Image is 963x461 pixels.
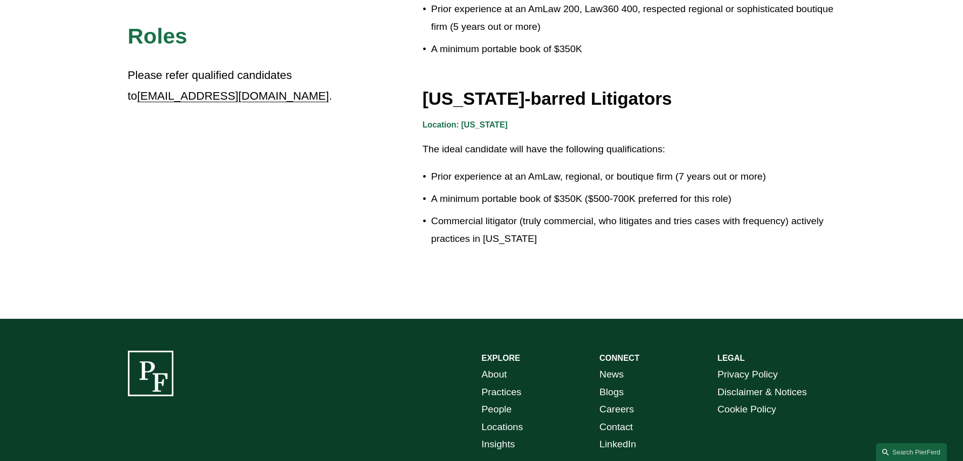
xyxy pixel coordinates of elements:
p: A minimum portable book of $350K [431,40,836,58]
h3: [US_STATE]-barred Litigators [423,88,836,110]
a: Privacy Policy [717,366,777,384]
p: Prior experience at an AmLaw 200, Law360 400, respected regional or sophisticated boutique firm (... [431,1,836,35]
p: A minimum portable book of $350K ($500-700K preferred for this role) [431,190,836,208]
p: Commercial litigator (truly commercial, who litigates and tries cases with frequency) actively pr... [431,213,836,247]
p: Prior experience at an AmLaw, regional, or boutique firm (7 years out or more) [431,168,836,186]
a: Search this site [876,443,947,461]
strong: LEGAL [717,354,745,362]
a: Locations [482,418,523,436]
strong: CONNECT [600,354,639,362]
a: Careers [600,401,634,418]
a: News [600,366,624,384]
a: LinkedIn [600,436,636,453]
span: Roles [128,24,188,48]
a: [EMAIL_ADDRESS][DOMAIN_NAME] [137,90,329,102]
a: Cookie Policy [717,401,776,418]
strong: Location: [US_STATE] [423,120,508,129]
a: Disclaimer & Notices [717,384,807,401]
strong: EXPLORE [482,354,520,362]
p: Please refer qualified candidates to . [128,65,334,106]
a: People [482,401,512,418]
a: Insights [482,436,515,453]
p: The ideal candidate will have the following qualifications: [423,141,836,158]
a: Blogs [600,384,624,401]
a: Contact [600,418,633,436]
a: Practices [482,384,522,401]
a: About [482,366,507,384]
